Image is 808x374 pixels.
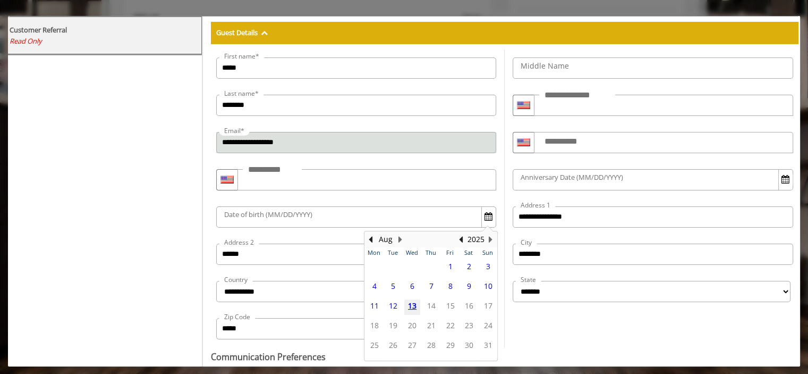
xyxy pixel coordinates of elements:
[367,234,375,245] button: Previous Month
[216,132,496,153] input: Email
[261,28,268,37] span: Hide
[515,275,541,285] label: State
[440,247,460,258] th: Fri
[384,278,403,297] td: Select day5
[480,300,496,315] span: 17
[216,169,237,190] div: Country
[478,278,497,297] td: Select day10
[482,210,496,225] button: Open Calendar
[12,44,58,62] label: Mobile Phone
[478,297,497,317] td: Select day17
[513,132,534,153] div: Country
[216,28,258,37] b: Guest Details
[478,317,497,337] td: Select day24
[219,88,264,98] label: Last name*
[367,280,382,295] span: 4
[216,318,496,339] input: ZipCode
[779,172,793,187] button: Open Calendar
[219,209,318,220] label: Date of birth (MM/DD/YYYY)
[461,280,477,295] span: 9
[480,280,496,295] span: 10
[459,247,478,258] th: Sat
[478,258,497,278] td: Select day3
[478,337,497,356] td: Select day31
[402,278,421,297] td: Select day6
[396,234,405,245] button: Next Month
[384,247,403,258] th: Tue
[219,237,259,247] label: Address 2
[421,247,440,258] th: Thu
[480,319,496,335] span: 24
[457,234,465,245] button: Previous Year
[480,260,496,276] span: 3
[467,234,484,245] button: 2025
[402,247,421,258] th: Wed
[219,51,265,61] label: First name*
[364,278,384,297] td: Select day4
[211,351,326,363] b: Communication Preferences
[404,300,420,315] span: 13
[216,57,496,79] input: First name
[515,200,556,210] label: Address 1
[10,36,42,46] span: Read Only
[513,206,793,228] input: Address1
[219,126,250,136] label: Email*
[515,237,537,247] label: City
[515,60,574,72] label: Middle Name
[404,280,420,295] span: 6
[12,3,51,20] label: Last Name
[295,44,314,62] label: Email
[487,234,495,245] button: Next Year
[367,300,382,315] span: 11
[402,297,421,317] td: Select day13
[513,95,534,116] div: Country
[364,247,384,258] th: Mon
[386,300,402,315] span: 12
[459,258,478,278] td: Select day2
[216,244,496,265] input: Address2
[384,297,403,317] td: Select day12
[211,22,798,44] div: Guest Details Hide
[219,275,253,285] label: Country
[440,278,460,297] td: Select day8
[459,278,478,297] td: Select day9
[515,172,628,183] label: Anniversary Date (MM/DD/YYYY)
[443,280,458,295] span: 8
[219,312,256,322] label: Zip Code
[216,95,496,116] input: Last name
[513,57,793,79] input: Middle Name
[480,339,496,354] span: 31
[478,247,497,258] th: Sun
[364,297,384,317] td: Select day11
[386,280,402,295] span: 5
[513,244,793,265] input: City
[440,258,460,278] td: Select day1
[216,206,496,228] input: DOB
[379,234,393,245] button: Aug
[513,169,793,190] input: Anniversary Date
[443,260,458,276] span: 1
[421,278,440,297] td: Select day7
[423,280,439,295] span: 7
[461,260,477,276] span: 2
[10,25,67,35] b: Customer Referral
